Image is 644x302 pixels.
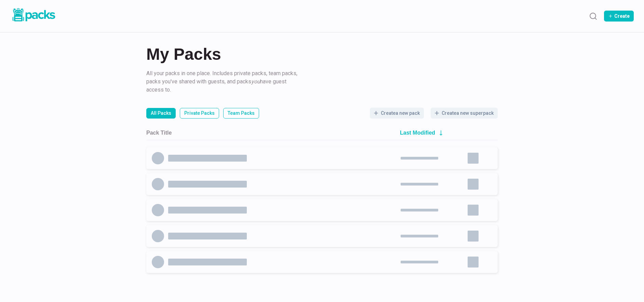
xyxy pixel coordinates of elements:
img: Packs logo [10,7,56,23]
p: All Packs [151,110,171,117]
h2: Last Modified [400,129,435,136]
button: Create Pack [604,11,634,22]
i: you [251,78,260,85]
button: Createa new superpack [431,108,498,119]
h2: My Packs [146,46,498,63]
h2: Pack Title [146,129,172,136]
button: Createa new pack [370,108,424,119]
p: Private Packs [184,110,215,117]
button: Search [586,9,600,23]
p: All your packs in one place. Includes private packs, team packs, packs you've shared with guests,... [146,69,300,94]
a: Packs logo [10,7,56,25]
p: Team Packs [228,110,255,117]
